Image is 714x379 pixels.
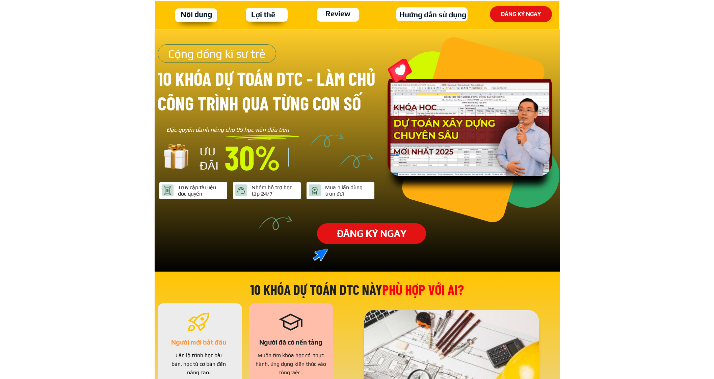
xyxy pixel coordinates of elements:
[396,9,470,21] h3: Hướng dẫn sử dụng
[238,278,476,301] h3: phù hợp với ai?
[252,184,299,197] div: Nhóm hỗ trợ học tập 24/7
[224,140,282,174] h3: 30%
[314,223,429,245] p: ĐĂNG KÝ NGAY
[170,351,227,377] div: Cần lộ trình học bài bản, học từ cơ bản đến nâng cao.
[250,281,382,298] span: 10 khóa dự toán DTC NÀY
[259,338,322,346] span: Người đã có nền tảng
[178,184,225,197] div: Truy cập tài liệu độc quyền
[180,8,213,20] h3: Nội dung
[158,66,384,116] h3: 10 khóa dự toán dtc - làm chủ công trình qua từng con số
[200,144,223,173] h3: ƯU ĐÃI
[166,125,301,135] div: Đặc quyền dành riêng cho 99 học viên đầu tiên
[171,338,226,346] span: Người mới bắt đầu
[325,184,372,197] div: Mua 1 lần dùng trọn đời
[323,8,353,20] h3: Review
[168,47,265,60] span: Cộng đồng kĩ sư trẻ
[253,351,328,377] div: Muốn tìm khóa học có thực hành, ứng dụng kiến thức vào công việc .
[488,6,554,23] p: ĐĂNG KÝ NGAY
[249,9,277,21] h3: Lợi thế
